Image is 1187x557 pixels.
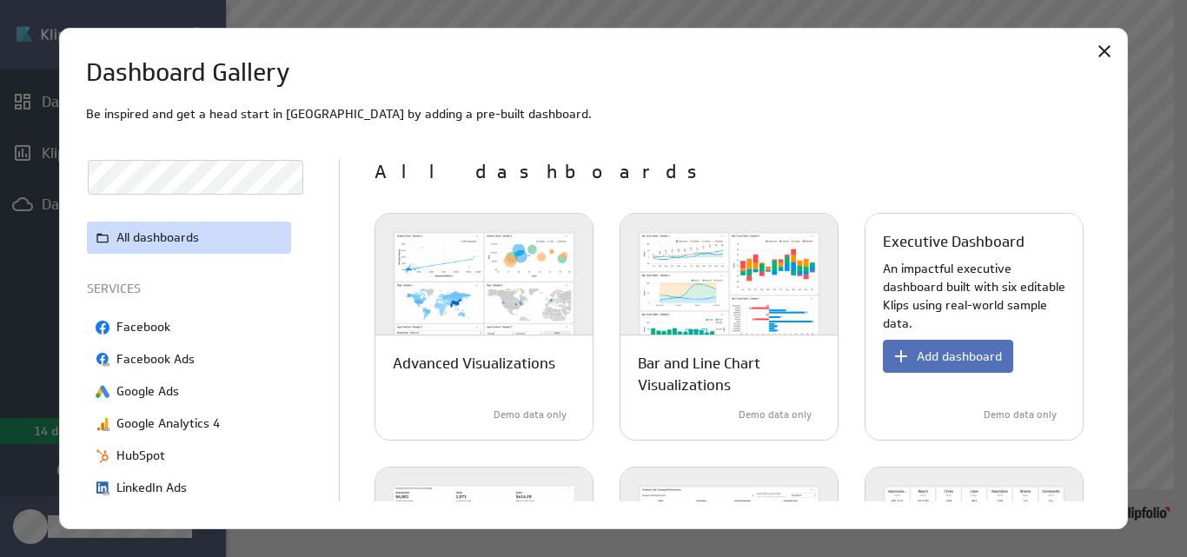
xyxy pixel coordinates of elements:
p: Demo data only [494,408,567,422]
p: Facebook [116,318,170,336]
img: bar_line_chart-light-600x400.png [620,214,838,370]
p: HubSpot [116,447,165,465]
h1: Dashboard Gallery [86,55,290,91]
p: Be inspired and get a head start in [GEOGRAPHIC_DATA] by adding a pre-built dashboard. [86,105,1100,123]
p: Advanced Visualizations [393,353,555,375]
button: Add dashboard [883,340,1013,373]
img: image4788249492605619304.png [96,449,109,463]
p: All dashboards [116,229,199,247]
img: image729517258887019810.png [96,321,109,335]
p: All dashboards [375,159,1099,187]
p: Demo data only [984,408,1057,422]
img: image1858912082062294012.png [96,481,109,495]
p: LinkedIn Ads [116,479,187,497]
img: image6502031566950861830.png [96,417,109,431]
p: Executive Dashboard [883,231,1025,253]
img: image2754833655435752804.png [96,353,109,367]
img: advanced_visualizations-light-600x400.png [375,214,593,370]
p: SERVICES [87,280,295,298]
div: Close [1090,36,1119,66]
p: Google Ads [116,382,179,401]
img: image8417636050194330799.png [96,385,109,399]
p: An impactful executive dashboard built with six editable Klips using real-world sample data. [883,260,1065,333]
p: Bar and Line Chart Visualizations [638,353,820,396]
p: Facebook Ads [116,350,195,368]
p: Google Analytics 4 [116,414,220,433]
p: Demo data only [739,408,812,422]
span: Add dashboard [917,348,1002,364]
